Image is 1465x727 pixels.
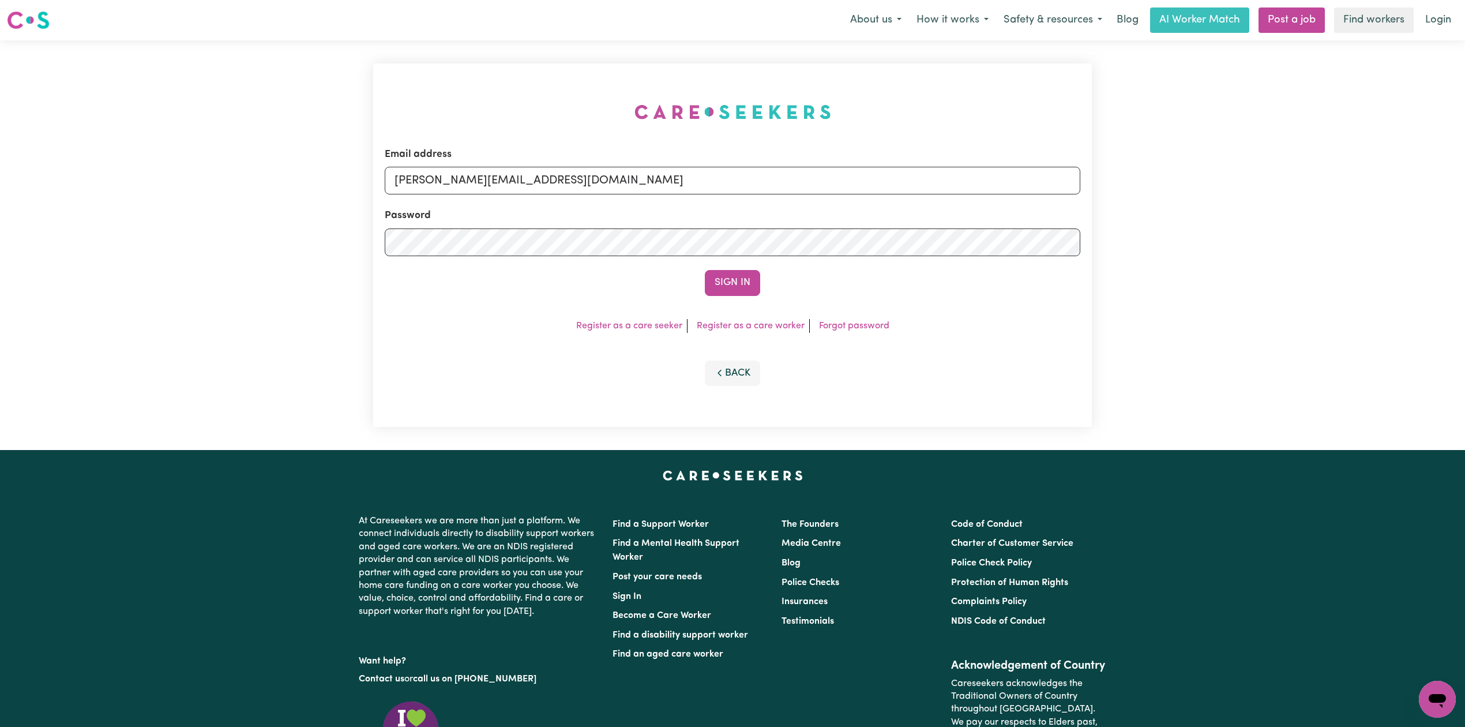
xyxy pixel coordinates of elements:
input: Email address [385,167,1080,194]
a: Sign In [613,592,641,601]
a: Police Checks [782,578,839,587]
a: Protection of Human Rights [951,578,1068,587]
a: Code of Conduct [951,520,1023,529]
a: NDIS Code of Conduct [951,617,1046,626]
a: Find a Support Worker [613,520,709,529]
a: Find a disability support worker [613,631,748,640]
img: Careseekers logo [7,10,50,31]
a: The Founders [782,520,839,529]
button: How it works [909,8,996,32]
a: Register as a care seeker [576,321,682,331]
button: Back [705,361,760,386]
h2: Acknowledgement of Country [951,659,1106,673]
label: Password [385,208,431,223]
button: Safety & resources [996,8,1110,32]
p: At Careseekers we are more than just a platform. We connect individuals directly to disability su... [359,510,599,623]
iframe: Button to launch messaging window [1419,681,1456,718]
a: AI Worker Match [1150,8,1249,33]
a: Police Check Policy [951,559,1032,568]
a: Contact us [359,674,404,684]
a: Login [1418,8,1458,33]
a: Become a Care Worker [613,611,711,620]
a: Careseekers home page [663,471,803,480]
a: Post your care needs [613,572,702,582]
a: Blog [782,559,801,568]
a: Media Centre [782,539,841,548]
a: Insurances [782,597,828,606]
a: Careseekers logo [7,7,50,33]
p: or [359,668,599,690]
a: Blog [1110,8,1145,33]
a: Post a job [1259,8,1325,33]
a: Find a Mental Health Support Worker [613,539,739,562]
a: Forgot password [819,321,889,331]
label: Email address [385,147,452,162]
button: About us [843,8,909,32]
a: Find workers [1334,8,1414,33]
a: Complaints Policy [951,597,1027,606]
a: Testimonials [782,617,834,626]
p: Want help? [359,650,599,668]
a: Find an aged care worker [613,650,723,659]
a: Register as a care worker [697,321,805,331]
a: call us on [PHONE_NUMBER] [413,674,536,684]
a: Charter of Customer Service [951,539,1073,548]
button: Sign In [705,270,760,295]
